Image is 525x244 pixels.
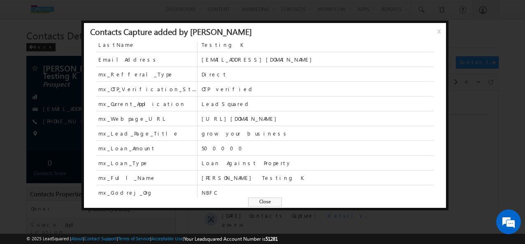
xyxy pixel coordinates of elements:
span: mx_Lead_Page_Title [98,130,179,137]
span: Contacts Capture: [61,170,133,177]
div: . [61,121,204,129]
span: mx_Loan_Type [98,159,149,167]
span: [DATE] [34,220,52,227]
span: [DATE] [34,47,52,55]
span: Direct [202,71,434,78]
span: OTP verified [202,85,434,93]
span: grow your business [202,130,434,137]
div: . [61,220,204,227]
span: details [139,146,177,153]
span: mx_Loan_Type [96,156,197,170]
span: © 2025 LeadSquared | | | | | [26,235,278,243]
span: mx_Loan_Amount [96,141,197,155]
span: mx_Full_Name [98,174,156,182]
span: mx_Webpage_URL [98,115,167,122]
span: details [139,170,177,177]
span: details [139,47,177,54]
span: [DATE] [34,146,52,153]
span: Time [142,6,153,18]
span: 500000 [202,145,434,152]
span: LastName [98,41,135,48]
span: mx_Current_Application [96,97,197,111]
em: Start Chat [112,188,149,199]
div: Today [16,32,43,39]
a: Acceptable Use [151,236,183,241]
div: Minimize live chat window [135,4,155,24]
span: mx_OTP_Verification_Status [98,85,197,93]
span: Contacts Capture: [61,220,133,227]
span: mx_Refferal_Type [98,71,174,78]
span: mx_Godrej_Org [96,185,197,200]
span: mx_Current_Application [98,100,186,108]
span: mx_Lead_Page_Title [96,126,197,140]
span: 12:02 PM [34,180,58,187]
span: 12:04 PM [34,131,58,138]
a: About [71,236,83,241]
span: Contacts Capture: [61,121,133,128]
span: details [139,72,177,79]
span: Contacts Capture: [61,195,133,202]
span: Contacts Capture: [61,72,133,79]
span: 12:34 PM [34,81,58,89]
div: . [61,195,204,203]
div: 89 Selected [51,9,75,16]
span: [DATE] [34,170,52,178]
span: x [437,27,444,41]
textarea: Type your message and hit 'Enter' [11,76,150,182]
span: Contacts Capture: [61,97,133,104]
span: 51281 [265,236,278,242]
span: Loan Against Property [202,159,434,167]
span: 12:34 PM [34,57,58,64]
span: details [139,195,177,202]
span: [EMAIL_ADDRESS][DOMAIN_NAME] [202,56,434,63]
span: mx_Refferal_Type [96,67,197,81]
span: [DATE] [34,121,52,129]
span: mx_Loan_Amount [98,145,156,152]
span: details [139,220,177,227]
span: Contacts Capture: [61,146,133,153]
div: . [61,146,204,153]
span: 11:59 AM [34,205,58,212]
div: Contacts Capture added by [PERSON_NAME] [90,28,252,35]
span: details [139,97,177,104]
a: Terms of Service [118,236,150,241]
span: Contacts Capture: [61,47,133,54]
div: . [61,97,204,104]
span: LastName [96,37,197,52]
a: Contact Support [84,236,117,241]
span: mx_Godrej_Org [98,189,153,196]
span: mx_OTP_Verification_Status [96,82,197,96]
span: 11:03 AM [34,229,58,237]
div: Chat with us now [43,43,138,54]
span: EmailAddress [96,52,197,67]
span: Close [248,198,282,207]
span: [PERSON_NAME] Testing K [202,174,434,182]
img: d_60004797649_company_0_60004797649 [14,43,35,54]
div: . [61,47,204,55]
span: mx_Full_Name [96,170,197,185]
span: [DATE] [34,72,52,79]
span: [DATE] [34,195,52,203]
span: details [139,121,177,128]
span: NBFC [202,189,434,196]
span: 12:05 PM [34,106,58,113]
span: LeadSquared [202,100,434,108]
span: mx_Webpage_URL [96,111,197,126]
span: EmailAddress [98,56,159,63]
div: . [61,170,204,178]
span: [URL][DOMAIN_NAME] [202,115,434,122]
div: Sales Activity,BL - Business Loan,FL - Flexible Loan,FT - Flexi Loan Balance Transfer,HL - Home L... [49,7,142,19]
span: Testing K [202,41,434,48]
span: Activity Type [16,6,45,18]
div: All Time [160,9,177,16]
span: Your Leadsquared Account Number is [184,236,278,242]
span: [DATE] [34,97,52,104]
div: . [61,72,204,79]
span: 12:02 PM [34,155,58,163]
